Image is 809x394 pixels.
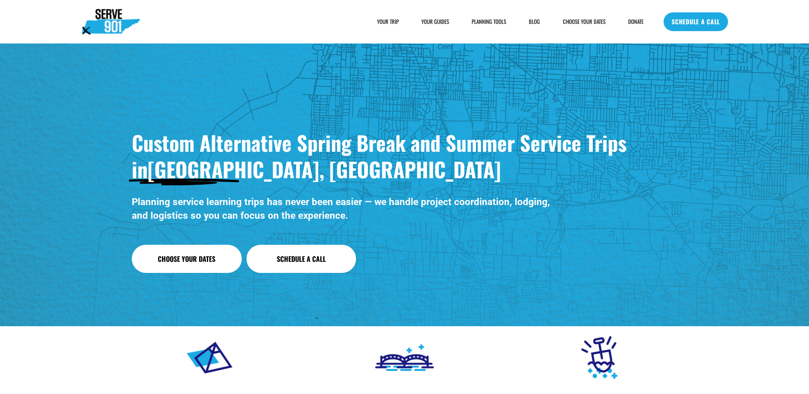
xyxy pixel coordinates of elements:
strong: Custom Alternative Spring Break and Summer Service Trips in [132,127,632,184]
a: DONATE [628,17,644,26]
img: Serve901 [81,9,140,35]
a: folder dropdown [472,17,506,26]
a: BLOG [529,17,540,26]
a: YOUR GUIDES [421,17,449,26]
a: CHOOSE YOUR DATES [563,17,606,26]
strong: Planning service learning trips has never been easier — we handle project coordination, lodging, ... [132,196,553,220]
a: folder dropdown [377,17,399,26]
a: Choose Your Dates [132,245,242,273]
span: YOUR TRIP [377,18,399,26]
strong: [GEOGRAPHIC_DATA], [GEOGRAPHIC_DATA] [148,154,501,184]
span: PLANNING TOOLS [472,18,506,26]
a: SCHEDULE A CALL [664,12,728,31]
a: Schedule a Call [246,245,357,273]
